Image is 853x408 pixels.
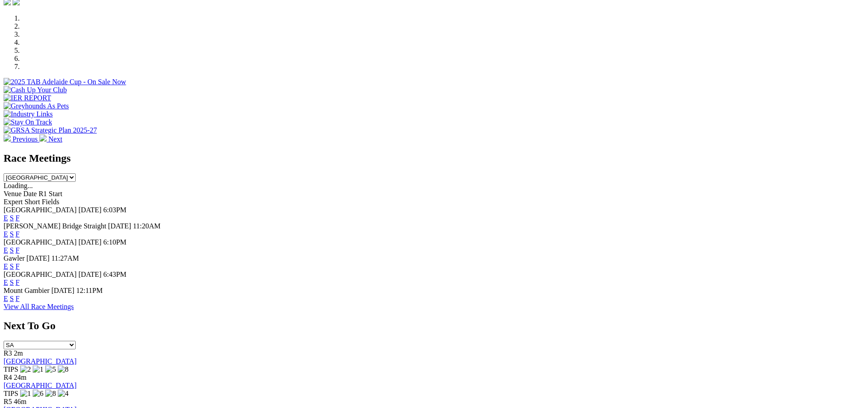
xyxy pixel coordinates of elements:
[4,206,77,214] span: [GEOGRAPHIC_DATA]
[78,206,102,214] span: [DATE]
[4,214,8,222] a: E
[4,303,74,310] a: View All Race Meetings
[108,222,131,230] span: [DATE]
[4,86,67,94] img: Cash Up Your Club
[4,320,849,332] h2: Next To Go
[16,246,20,254] a: F
[103,271,127,278] span: 6:43PM
[4,390,18,397] span: TIPS
[51,254,79,262] span: 11:27AM
[4,182,33,189] span: Loading...
[103,206,127,214] span: 6:03PM
[4,102,69,110] img: Greyhounds As Pets
[26,254,50,262] span: [DATE]
[78,238,102,246] span: [DATE]
[10,295,14,302] a: S
[78,271,102,278] span: [DATE]
[4,279,8,286] a: E
[76,287,103,294] span: 12:11PM
[33,365,43,374] img: 1
[4,287,50,294] span: Mount Gambier
[16,262,20,270] a: F
[14,398,26,405] span: 46m
[4,398,12,405] span: R5
[133,222,161,230] span: 11:20AM
[23,190,37,198] span: Date
[16,230,20,238] a: F
[103,238,127,246] span: 6:10PM
[48,135,62,143] span: Next
[4,94,51,102] img: IER REPORT
[4,222,106,230] span: [PERSON_NAME] Bridge Straight
[10,214,14,222] a: S
[4,295,8,302] a: E
[4,78,126,86] img: 2025 TAB Adelaide Cup - On Sale Now
[33,390,43,398] img: 6
[4,118,52,126] img: Stay On Track
[16,214,20,222] a: F
[16,295,20,302] a: F
[58,365,69,374] img: 8
[4,365,18,373] span: TIPS
[4,271,77,278] span: [GEOGRAPHIC_DATA]
[4,126,97,134] img: GRSA Strategic Plan 2025-27
[4,110,53,118] img: Industry Links
[4,374,12,381] span: R4
[4,357,77,365] a: [GEOGRAPHIC_DATA]
[20,390,31,398] img: 1
[39,134,47,142] img: chevron-right-pager-white.svg
[4,230,8,238] a: E
[4,190,21,198] span: Venue
[58,390,69,398] img: 4
[45,390,56,398] img: 8
[4,246,8,254] a: E
[51,287,75,294] span: [DATE]
[4,349,12,357] span: R3
[4,152,849,164] h2: Race Meetings
[10,246,14,254] a: S
[10,279,14,286] a: S
[4,198,23,206] span: Expert
[4,134,11,142] img: chevron-left-pager-white.svg
[4,262,8,270] a: E
[13,135,38,143] span: Previous
[14,349,23,357] span: 2m
[10,230,14,238] a: S
[10,262,14,270] a: S
[42,198,59,206] span: Fields
[25,198,40,206] span: Short
[16,279,20,286] a: F
[4,254,25,262] span: Gawler
[4,135,39,143] a: Previous
[20,365,31,374] img: 2
[45,365,56,374] img: 5
[4,382,77,389] a: [GEOGRAPHIC_DATA]
[4,238,77,246] span: [GEOGRAPHIC_DATA]
[39,190,62,198] span: R1 Start
[39,135,62,143] a: Next
[14,374,26,381] span: 24m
